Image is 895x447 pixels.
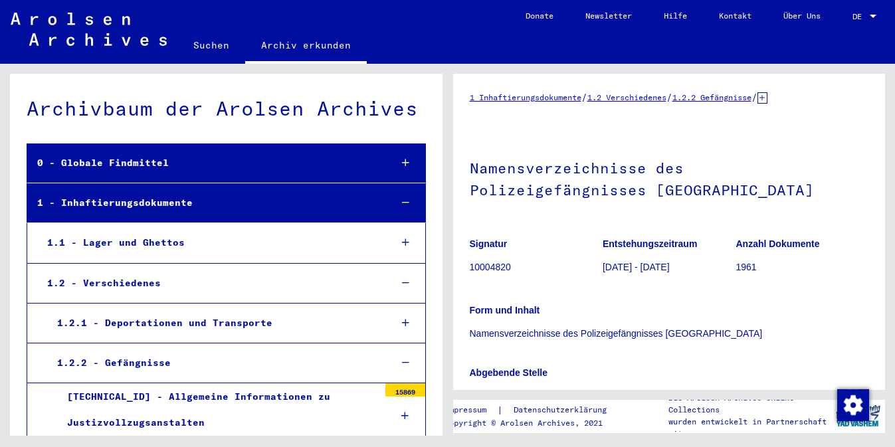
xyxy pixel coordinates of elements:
[445,403,623,417] div: |
[470,260,602,274] p: 10004820
[751,91,757,103] span: /
[470,367,547,378] b: Abgebende Stelle
[470,137,869,218] h1: Namensverzeichnisse des Polizeigefängnisses [GEOGRAPHIC_DATA]
[445,403,497,417] a: Impressum
[666,91,672,103] span: /
[736,238,819,249] b: Anzahl Dokumente
[837,389,869,421] img: Zustimmung ändern
[668,416,831,440] p: wurden entwickelt in Partnerschaft mit
[11,13,167,46] img: Arolsen_neg.svg
[27,190,380,216] div: 1 - Inhaftierungsdokumente
[587,92,666,102] a: 1.2 Verschiedenes
[27,150,380,176] div: 0 - Globale Findmittel
[852,12,867,21] span: DE
[503,403,623,417] a: Datenschutzerklärung
[470,389,869,403] p: [GEOGRAPHIC_DATA], Sächsisches Staatsarchiv
[470,305,540,315] b: Form und Inhalt
[47,350,380,376] div: 1.2.2 - Gefängnisse
[668,392,831,416] p: Die Arolsen Archives Online-Collections
[672,92,751,102] a: 1.2.2 Gefängnisse
[27,94,426,124] div: Archivbaum der Arolsen Archives
[470,92,581,102] a: 1 Inhaftierungsdokumente
[736,260,868,274] p: 1961
[245,29,367,64] a: Archiv erkunden
[581,91,587,103] span: /
[603,238,697,249] b: Entstehungszeitraum
[385,383,425,397] div: 15869
[470,238,508,249] b: Signatur
[603,260,735,274] p: [DATE] - [DATE]
[177,29,245,61] a: Suchen
[445,417,623,429] p: Copyright © Arolsen Archives, 2021
[833,399,883,432] img: yv_logo.png
[57,384,379,436] div: [TECHNICAL_ID] - Allgemeine Informationen zu Justizvollzugsanstalten
[37,270,380,296] div: 1.2 - Verschiedenes
[470,327,869,341] p: Namensverzeichnisse des Polizeigefängnisses [GEOGRAPHIC_DATA]
[37,230,380,256] div: 1.1 - Lager und Ghettos
[47,310,380,336] div: 1.2.1 - Deportationen und Transporte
